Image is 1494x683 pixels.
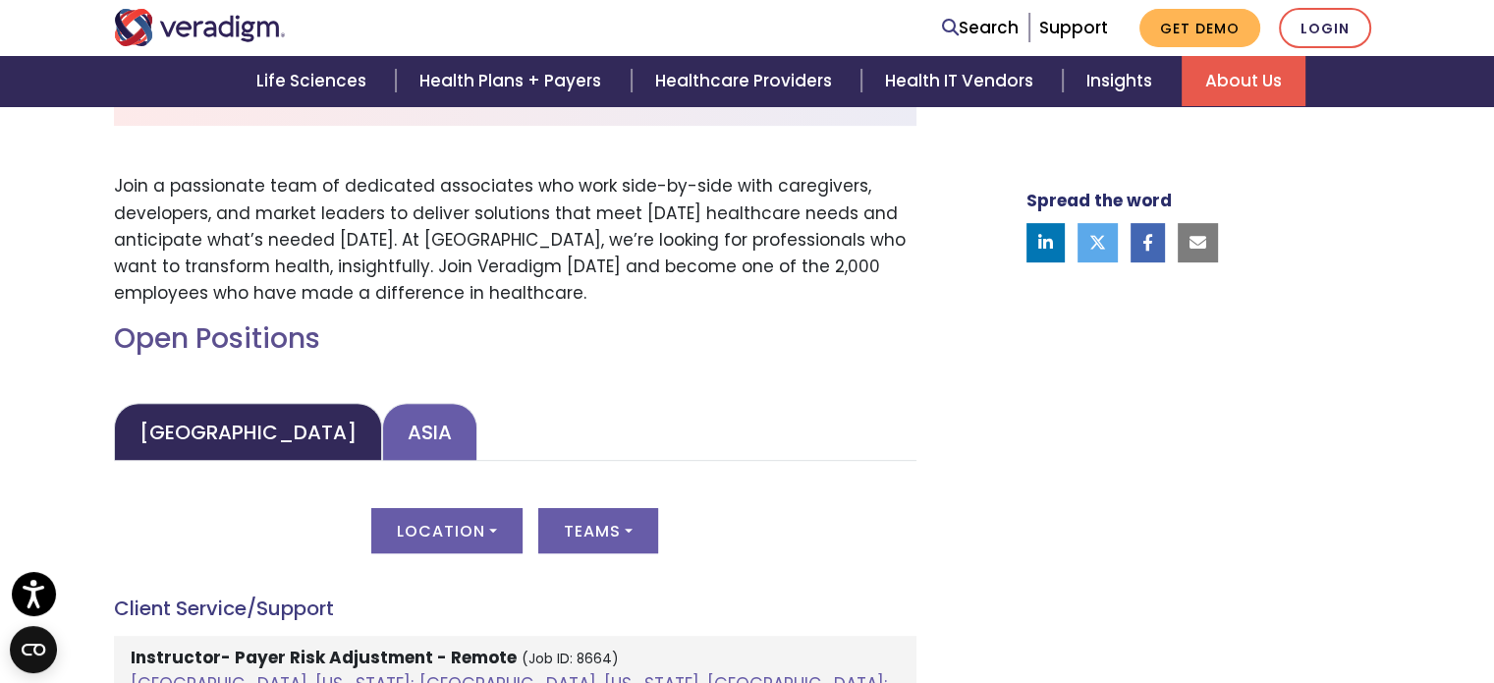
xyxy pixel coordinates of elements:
[942,15,1019,41] a: Search
[1039,16,1108,39] a: Support
[538,508,658,553] button: Teams
[522,650,619,668] small: (Job ID: 8664)
[114,9,286,46] img: Veradigm logo
[1063,56,1182,106] a: Insights
[114,322,916,356] h2: Open Positions
[382,403,477,461] a: Asia
[1139,9,1260,47] a: Get Demo
[114,597,916,620] h4: Client Service/Support
[10,626,57,673] button: Open CMP widget
[1026,189,1172,212] strong: Spread the word
[114,173,916,307] p: Join a passionate team of dedicated associates who work side-by-side with caregivers, developers,...
[371,508,523,553] button: Location
[396,56,631,106] a: Health Plans + Payers
[131,646,517,669] strong: Instructor- Payer Risk Adjustment - Remote
[1182,56,1305,106] a: About Us
[632,56,861,106] a: Healthcare Providers
[861,56,1063,106] a: Health IT Vendors
[114,403,382,461] a: [GEOGRAPHIC_DATA]
[1279,8,1371,48] a: Login
[233,56,396,106] a: Life Sciences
